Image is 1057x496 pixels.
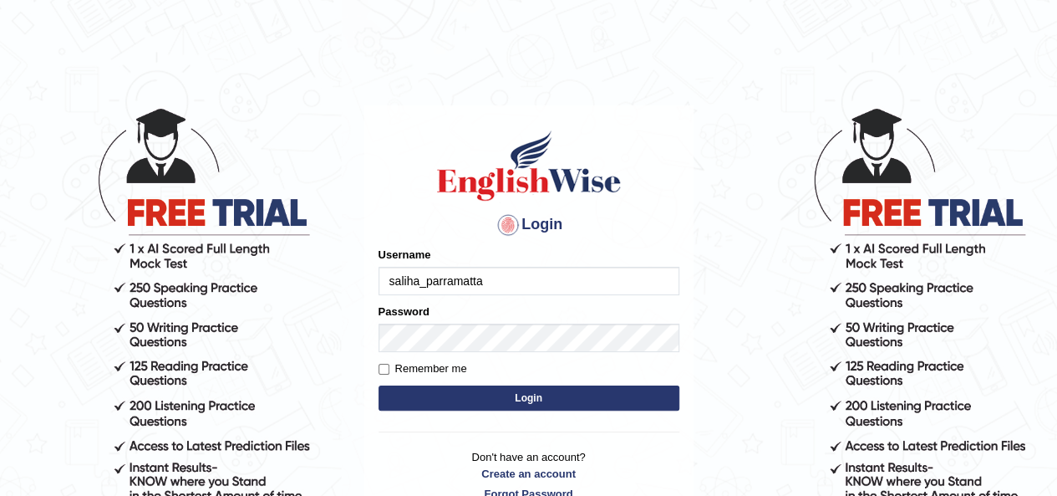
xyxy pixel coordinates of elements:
[379,364,389,375] input: Remember me
[379,360,467,377] label: Remember me
[379,466,679,482] a: Create an account
[379,247,431,263] label: Username
[379,304,429,320] label: Password
[434,128,624,203] img: Logo of English Wise sign in for intelligent practice with AI
[379,212,679,238] h4: Login
[379,386,679,411] button: Login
